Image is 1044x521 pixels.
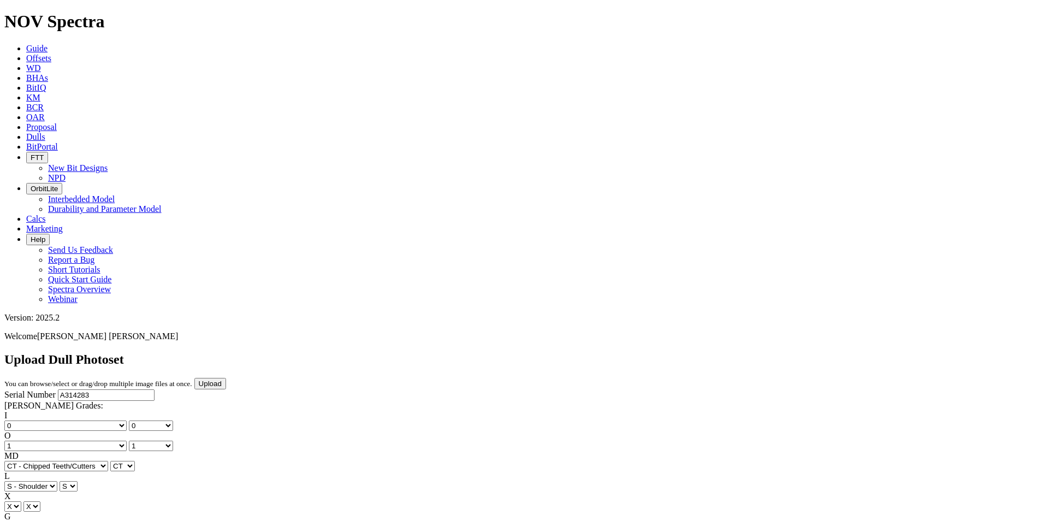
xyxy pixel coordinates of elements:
span: [PERSON_NAME] [PERSON_NAME] [37,331,178,341]
label: Serial Number [4,390,56,399]
a: WD [26,63,41,73]
a: Dulls [26,132,45,141]
a: Short Tutorials [48,265,100,274]
span: OrbitLite [31,185,58,193]
button: OrbitLite [26,183,62,194]
a: BitPortal [26,142,58,151]
button: FTT [26,152,48,163]
a: Offsets [26,54,51,63]
h2: Upload Dull Photoset [4,352,1040,367]
p: Welcome [4,331,1040,341]
a: Interbedded Model [48,194,115,204]
label: L [4,471,10,481]
a: BHAs [26,73,48,82]
label: MD [4,451,19,460]
label: X [4,492,11,501]
a: Durability and Parameter Model [48,204,162,214]
a: Send Us Feedback [48,245,113,254]
div: [PERSON_NAME] Grades: [4,401,1040,411]
a: NPD [48,173,66,182]
a: BCR [26,103,44,112]
label: O [4,431,11,440]
a: OAR [26,113,45,122]
a: Guide [26,44,48,53]
a: BitIQ [26,83,46,92]
button: Help [26,234,50,245]
a: Report a Bug [48,255,94,264]
input: Upload [194,378,226,389]
small: You can browse/select or drag/drop multiple image files at once. [4,380,192,388]
h1: NOV Spectra [4,11,1040,32]
a: Calcs [26,214,46,223]
a: Webinar [48,294,78,304]
span: Help [31,235,45,244]
a: Spectra Overview [48,285,111,294]
a: Quick Start Guide [48,275,111,284]
a: Proposal [26,122,57,132]
a: Marketing [26,224,63,233]
span: FTT [31,153,44,162]
a: New Bit Designs [48,163,108,173]
a: KM [26,93,40,102]
label: I [4,411,7,420]
div: Version: 2025.2 [4,313,1040,323]
label: G [4,512,11,521]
